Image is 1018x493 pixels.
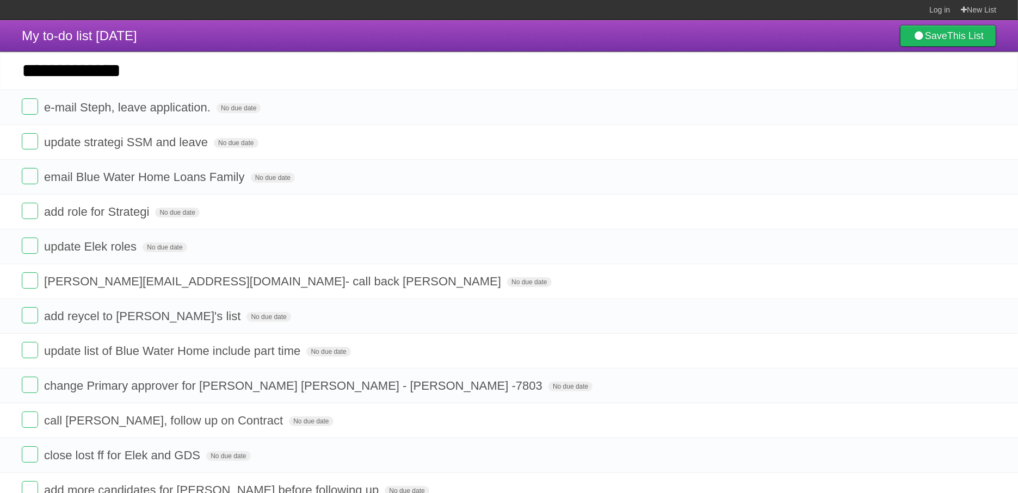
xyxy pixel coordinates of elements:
label: Done [22,238,38,254]
span: call [PERSON_NAME], follow up on Contract [44,414,286,427]
span: No due date [217,103,261,113]
span: No due date [289,416,333,426]
label: Done [22,342,38,358]
span: No due date [306,347,350,357]
span: change Primary approver for [PERSON_NAME] [PERSON_NAME] - [PERSON_NAME] -7803 [44,379,545,392]
span: update Elek roles [44,240,139,253]
span: No due date [246,312,291,322]
span: update list of Blue Water Home include part time [44,344,303,358]
label: Done [22,98,38,115]
span: No due date [507,277,551,287]
span: add reycel to [PERSON_NAME]'s list [44,309,243,323]
label: Done [22,133,38,149]
span: No due date [548,382,593,391]
label: Done [22,203,38,219]
span: My to-do list [DATE] [22,28,137,43]
span: [PERSON_NAME][EMAIL_ADDRESS][DOMAIN_NAME] - call back [PERSON_NAME] [44,274,504,288]
label: Done [22,446,38,463]
b: This List [947,30,984,41]
span: No due date [214,138,258,148]
span: No due date [143,242,187,252]
span: close lost ff for Elek and GDS [44,448,203,462]
span: email Blue Water Home Loans Family [44,170,247,184]
label: Done [22,307,38,323]
label: Done [22,168,38,184]
a: SaveThis List [900,25,996,47]
span: e-mail Steph, leave application. [44,101,213,114]
label: Done [22,272,38,289]
span: No due date [155,208,199,217]
span: update strategi SSM and leave [44,135,211,149]
label: Done [22,377,38,393]
span: No due date [251,173,295,183]
span: add role for Strategi [44,205,152,219]
span: No due date [206,451,250,461]
label: Done [22,411,38,428]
